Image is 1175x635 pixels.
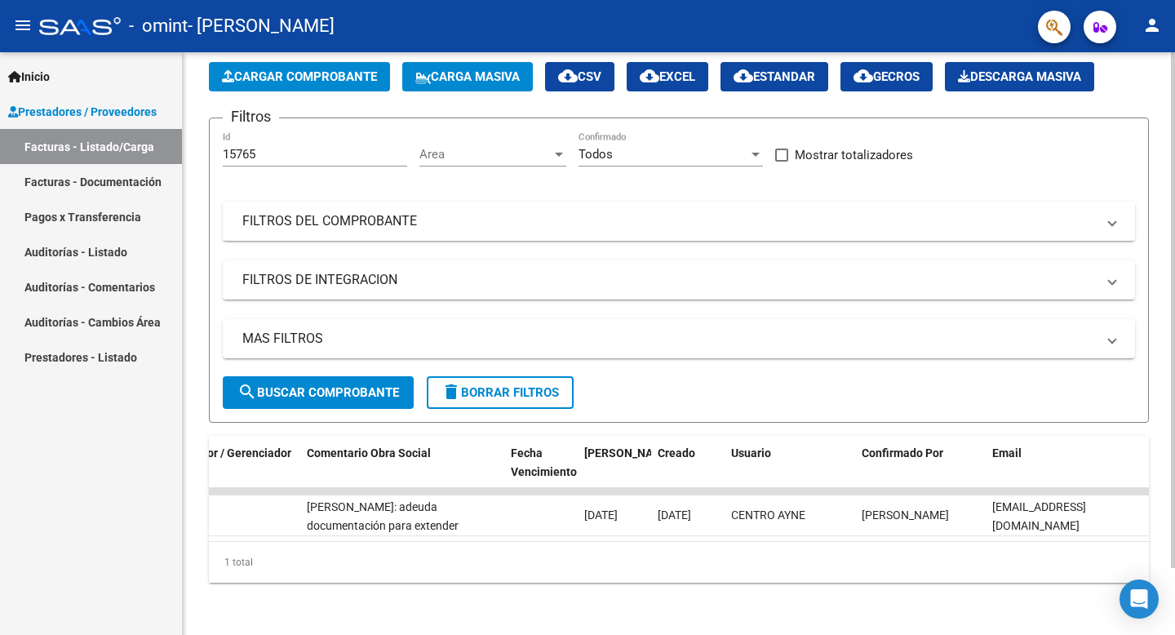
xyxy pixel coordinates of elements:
[427,376,574,409] button: Borrar Filtros
[578,436,651,508] datatable-header-cell: Fecha Confimado
[242,271,1096,289] mat-panel-title: FILTROS DE INTEGRACION
[504,436,578,508] datatable-header-cell: Fecha Vencimiento
[862,508,949,522] span: [PERSON_NAME]
[945,62,1094,91] button: Descarga Masiva
[558,69,601,84] span: CSV
[209,62,390,91] button: Cargar Comprobante
[658,508,691,522] span: [DATE]
[854,69,920,84] span: Gecros
[734,69,815,84] span: Estandar
[862,446,943,460] span: Confirmado Por
[992,446,1022,460] span: Email
[584,446,672,460] span: [PERSON_NAME]
[419,147,552,162] span: Area
[300,436,504,508] datatable-header-cell: Comentario Obra Social
[945,62,1094,91] app-download-masive: Descarga masiva de comprobantes (adjuntos)
[1120,579,1159,619] div: Open Intercom Messenger
[237,385,399,400] span: Buscar Comprobante
[545,62,614,91] button: CSV
[731,446,771,460] span: Usuario
[511,446,577,478] span: Fecha Vencimiento
[223,319,1135,358] mat-expansion-panel-header: MAS FILTROS
[579,147,613,162] span: Todos
[415,69,520,84] span: Carga Masiva
[222,69,377,84] span: Cargar Comprobante
[242,330,1096,348] mat-panel-title: MAS FILTROS
[1142,16,1162,35] mat-icon: person
[13,16,33,35] mat-icon: menu
[129,8,188,44] span: - omint
[725,436,855,508] datatable-header-cell: Usuario
[237,382,257,402] mat-icon: search
[223,105,279,128] h3: Filtros
[441,385,559,400] span: Borrar Filtros
[992,500,1086,532] span: [EMAIL_ADDRESS][DOMAIN_NAME]
[402,62,533,91] button: Carga Masiva
[658,446,695,460] span: Creado
[223,376,414,409] button: Buscar Comprobante
[721,62,828,91] button: Estandar
[986,436,1149,508] datatable-header-cell: Email
[223,202,1135,241] mat-expansion-panel-header: FILTROS DEL COMPROBANTE
[854,66,873,86] mat-icon: cloud_download
[640,69,695,84] span: EXCEL
[242,212,1096,230] mat-panel-title: FILTROS DEL COMPROBANTE
[855,436,986,508] datatable-header-cell: Confirmado Por
[731,508,805,522] span: CENTRO AYNE
[640,66,659,86] mat-icon: cloud_download
[584,508,618,522] span: [DATE]
[627,62,708,91] button: EXCEL
[223,260,1135,300] mat-expansion-panel-header: FILTROS DE INTEGRACION
[958,69,1081,84] span: Descarga Masiva
[8,103,157,121] span: Prestadores / Proveedores
[651,436,725,508] datatable-header-cell: Creado
[307,500,498,625] span: [PERSON_NAME]: adeuda documentación para extender autorización de Mod. Int. Simple. el socio debe...
[840,62,933,91] button: Gecros
[441,382,461,402] mat-icon: delete
[795,145,913,165] span: Mostrar totalizadores
[307,446,431,460] span: Comentario Obra Social
[734,66,753,86] mat-icon: cloud_download
[188,8,335,44] span: - [PERSON_NAME]
[558,66,578,86] mat-icon: cloud_download
[8,68,50,86] span: Inicio
[209,542,1149,583] div: 1 total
